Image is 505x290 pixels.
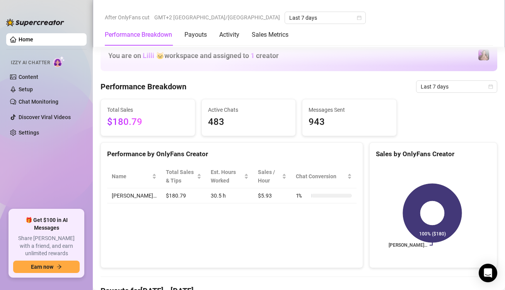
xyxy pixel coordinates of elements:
h4: Performance Breakdown [101,81,186,92]
img: allison [478,49,489,60]
span: Active Chats [208,106,290,114]
span: $180.79 [107,115,189,130]
div: Open Intercom Messenger [479,264,497,282]
span: Earn now [31,264,53,270]
span: calendar [488,84,493,89]
img: logo-BBDzfeDw.svg [6,19,64,26]
div: Payouts [184,30,207,39]
th: Total Sales & Tips [161,165,206,188]
span: Lilli 🐱 [143,51,164,60]
img: AI Chatter [53,56,65,67]
a: Home [19,36,33,43]
span: Total Sales [107,106,189,114]
span: Name [112,172,150,181]
span: 943 [309,115,390,130]
span: 1 % [296,191,308,200]
td: 30.5 h [206,188,253,203]
span: After OnlyFans cut [105,12,150,23]
a: Chat Monitoring [19,99,58,105]
span: 1 [251,51,254,60]
th: Sales / Hour [253,165,291,188]
td: $180.79 [161,188,206,203]
div: Est. Hours Worked [211,168,242,185]
a: Discover Viral Videos [19,114,71,120]
td: $5.93 [253,188,291,203]
a: Setup [19,86,33,92]
span: Sales / Hour [258,168,280,185]
span: Total Sales & Tips [166,168,195,185]
h1: You are on workspace and assigned to creator [108,51,279,60]
div: Sales by OnlyFans Creator [376,149,491,159]
span: 🎁 Get $100 in AI Messages [13,217,80,232]
span: arrow-right [56,264,62,270]
button: Earn nowarrow-right [13,261,80,273]
div: Sales Metrics [252,30,288,39]
span: GMT+2 [GEOGRAPHIC_DATA]/[GEOGRAPHIC_DATA] [154,12,280,23]
a: Content [19,74,38,80]
span: Izzy AI Chatter [11,59,50,67]
td: [PERSON_NAME]… [107,188,161,203]
text: [PERSON_NAME]… [389,242,427,248]
span: Chat Conversion [296,172,346,181]
span: Messages Sent [309,106,390,114]
div: Performance Breakdown [105,30,172,39]
th: Name [107,165,161,188]
a: Settings [19,130,39,136]
span: Last 7 days [421,81,493,92]
div: Performance by OnlyFans Creator [107,149,357,159]
span: Share [PERSON_NAME] with a friend, and earn unlimited rewards [13,235,80,258]
span: calendar [357,15,362,20]
span: 483 [208,115,290,130]
th: Chat Conversion [291,165,357,188]
div: Activity [219,30,239,39]
span: Last 7 days [289,12,361,24]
